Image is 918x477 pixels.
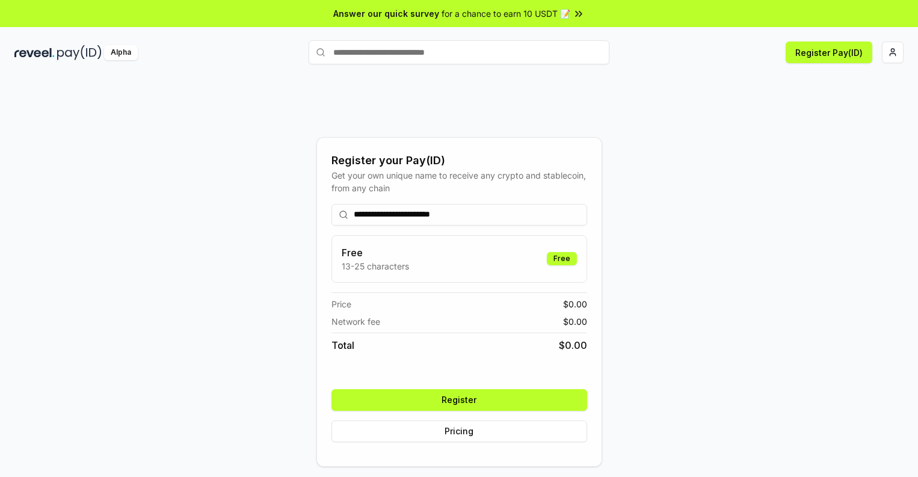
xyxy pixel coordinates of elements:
[547,252,577,265] div: Free
[14,45,55,60] img: reveel_dark
[563,298,587,310] span: $ 0.00
[331,298,351,310] span: Price
[342,245,409,260] h3: Free
[104,45,138,60] div: Alpha
[563,315,587,328] span: $ 0.00
[559,338,587,352] span: $ 0.00
[331,152,587,169] div: Register your Pay(ID)
[333,7,439,20] span: Answer our quick survey
[331,420,587,442] button: Pricing
[331,315,380,328] span: Network fee
[331,338,354,352] span: Total
[57,45,102,60] img: pay_id
[786,42,872,63] button: Register Pay(ID)
[342,260,409,272] p: 13-25 characters
[331,389,587,411] button: Register
[442,7,570,20] span: for a chance to earn 10 USDT 📝
[331,169,587,194] div: Get your own unique name to receive any crypto and stablecoin, from any chain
